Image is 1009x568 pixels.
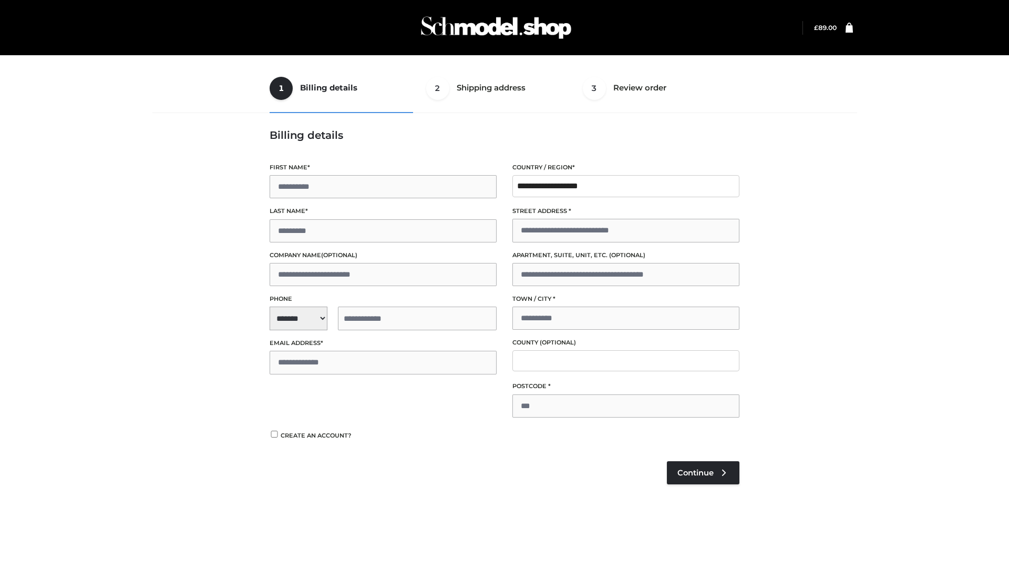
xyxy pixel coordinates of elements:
[281,432,352,439] span: Create an account?
[417,7,575,48] img: Schmodel Admin 964
[270,250,497,260] label: Company name
[270,206,497,216] label: Last name
[270,129,739,141] h3: Billing details
[677,468,714,478] span: Continue
[270,338,497,348] label: Email address
[667,461,739,484] a: Continue
[270,294,497,304] label: Phone
[814,24,837,32] a: £89.00
[814,24,837,32] bdi: 89.00
[270,163,497,173] label: First name
[512,294,739,304] label: Town / City
[814,24,818,32] span: £
[512,206,739,216] label: Street address
[512,338,739,348] label: County
[609,251,645,259] span: (optional)
[512,381,739,391] label: Postcode
[512,163,739,173] label: Country / Region
[512,250,739,260] label: Apartment, suite, unit, etc.
[321,251,357,259] span: (optional)
[270,431,279,438] input: Create an account?
[540,339,576,346] span: (optional)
